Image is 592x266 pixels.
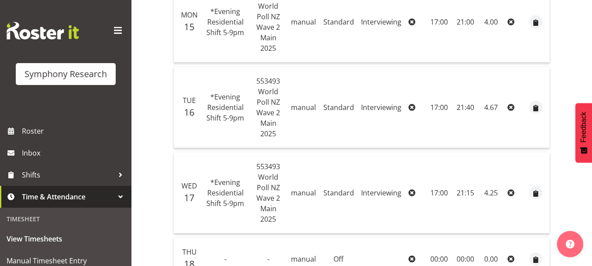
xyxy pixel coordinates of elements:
span: - [267,254,269,264]
span: manual [291,188,316,198]
td: 21:15 [453,153,478,234]
span: View Timesheets [7,232,125,245]
img: Rosterit website logo [7,22,79,39]
td: 17:00 [425,153,453,234]
span: Interviewing [361,103,401,112]
span: Inbox [22,146,127,160]
div: Timesheet [2,210,129,228]
td: 17:00 [425,67,453,148]
td: 21:40 [453,67,478,148]
img: help-xxl-2.png [566,240,574,248]
span: Thu [182,247,197,257]
span: Mon [181,10,198,20]
td: Standard [320,153,358,234]
span: Time & Attendance [22,190,114,203]
span: Interviewing [361,188,401,198]
td: 4.67 [478,67,504,148]
span: Interviewing [361,17,401,27]
span: manual [291,254,316,264]
span: *Evening Residential Shift 5-9pm [206,92,244,123]
span: Wed [181,181,197,191]
span: manual [291,17,316,27]
div: Symphony Research [25,67,107,81]
span: 17 [184,192,195,204]
span: 553493 World Poll NZ Wave 2 Main 2025 [256,76,280,138]
span: Roster [22,124,127,138]
span: 15 [184,21,195,33]
span: *Evening Residential Shift 5-9pm [206,7,244,37]
button: Feedback - Show survey [575,103,592,163]
span: Feedback [580,112,588,142]
span: 553493 World Poll NZ Wave 2 Main 2025 [256,162,280,224]
a: View Timesheets [2,228,129,250]
span: - [224,254,227,264]
span: Shifts [22,168,114,181]
span: Tue [183,96,196,105]
td: Standard [320,67,358,148]
span: 16 [184,106,195,118]
td: 4.25 [478,153,504,234]
span: *Evening Residential Shift 5-9pm [206,177,244,208]
span: manual [291,103,316,112]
